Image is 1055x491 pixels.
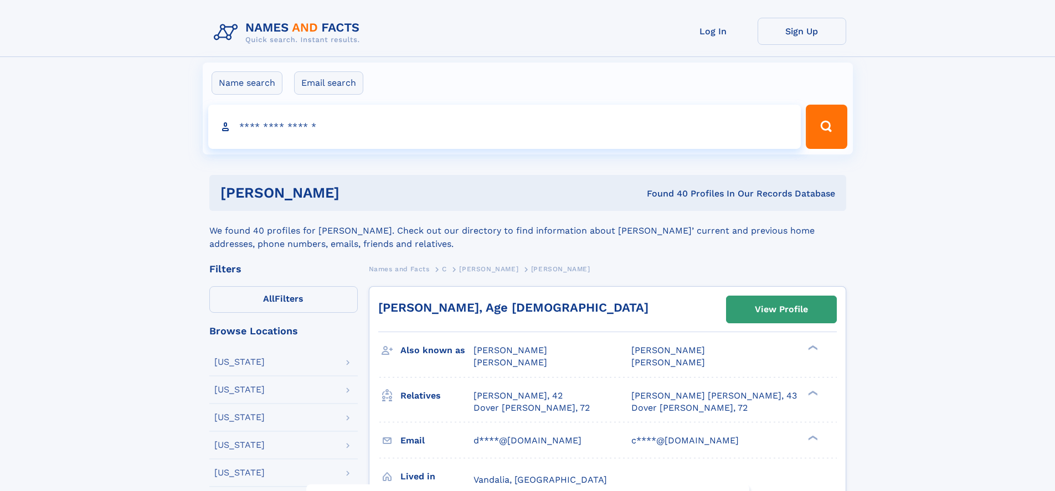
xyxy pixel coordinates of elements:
h1: [PERSON_NAME] [220,186,493,200]
div: [US_STATE] [214,413,265,422]
a: C [442,262,447,276]
div: Found 40 Profiles In Our Records Database [493,188,835,200]
a: Dover [PERSON_NAME], 72 [474,402,590,414]
div: We found 40 profiles for [PERSON_NAME]. Check out our directory to find information about [PERSON... [209,211,846,251]
h3: Email [400,431,474,450]
span: All [263,293,275,304]
a: Names and Facts [369,262,430,276]
div: Browse Locations [209,326,358,336]
span: [PERSON_NAME] [474,345,547,355]
div: View Profile [755,297,808,322]
label: Name search [212,71,282,95]
a: Dover [PERSON_NAME], 72 [631,402,748,414]
button: Search Button [806,105,847,149]
h3: Relatives [400,386,474,405]
div: [US_STATE] [214,358,265,366]
span: C [442,265,447,273]
a: [PERSON_NAME], Age [DEMOGRAPHIC_DATA] [378,301,649,314]
h3: Also known as [400,341,474,360]
div: [US_STATE] [214,441,265,449]
div: ❯ [805,434,819,441]
input: search input [208,105,801,149]
a: [PERSON_NAME] [459,262,518,276]
div: [US_STATE] [214,468,265,477]
span: [PERSON_NAME] [531,265,590,273]
div: Filters [209,264,358,274]
label: Filters [209,286,358,313]
div: ❯ [805,344,819,352]
div: ❯ [805,389,819,396]
div: [US_STATE] [214,385,265,394]
span: [PERSON_NAME] [631,357,705,368]
h3: Lived in [400,467,474,486]
span: [PERSON_NAME] [459,265,518,273]
img: Logo Names and Facts [209,18,369,48]
a: Sign Up [758,18,846,45]
span: [PERSON_NAME] [631,345,705,355]
a: [PERSON_NAME], 42 [474,390,563,402]
span: Vandalia, [GEOGRAPHIC_DATA] [474,474,607,485]
a: Log In [669,18,758,45]
a: View Profile [727,296,836,323]
a: [PERSON_NAME] [PERSON_NAME], 43 [631,390,797,402]
label: Email search [294,71,363,95]
span: [PERSON_NAME] [474,357,547,368]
